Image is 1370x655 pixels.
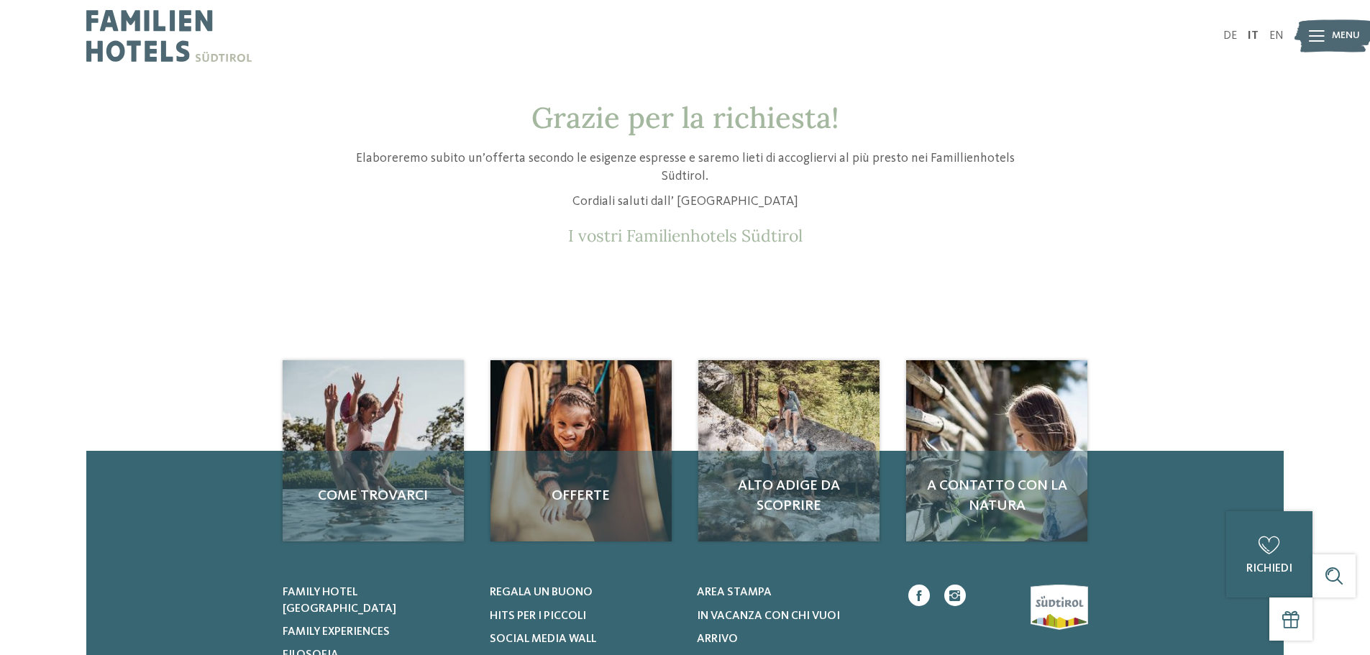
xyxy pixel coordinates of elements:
span: Arrivo [697,633,738,645]
span: A contatto con la natura [921,476,1073,516]
span: Offerte [505,486,657,506]
span: Grazie per la richiesta! [531,99,839,136]
span: richiedi [1246,563,1292,574]
p: Cordiali saluti dall’ [GEOGRAPHIC_DATA] [344,193,1027,211]
img: Richiesta [906,360,1087,541]
a: richiedi [1226,511,1312,597]
span: Social Media Wall [490,633,596,645]
img: Richiesta [283,360,464,541]
span: Come trovarci [297,486,449,506]
a: Regala un buono [490,585,679,600]
img: Richiesta [698,360,880,541]
a: In vacanza con chi vuoi [697,608,886,624]
span: Hits per i piccoli [490,610,586,622]
span: Area stampa [697,587,772,598]
span: Alto Adige da scoprire [713,476,865,516]
span: Family experiences [283,626,390,638]
span: Regala un buono [490,587,593,598]
a: Family hotel [GEOGRAPHIC_DATA] [283,585,472,617]
p: I vostri Familienhotels Südtirol [344,226,1027,246]
span: In vacanza con chi vuoi [697,610,840,622]
a: Social Media Wall [490,631,679,647]
a: Area stampa [697,585,886,600]
a: IT [1248,30,1259,42]
a: Richiesta Come trovarci [283,360,464,541]
img: Richiesta [490,360,672,541]
span: Family hotel [GEOGRAPHIC_DATA] [283,587,396,614]
a: Richiesta Offerte [490,360,672,541]
a: Richiesta Alto Adige da scoprire [698,360,880,541]
span: Menu [1332,29,1360,43]
a: Family experiences [283,624,472,640]
a: Richiesta A contatto con la natura [906,360,1087,541]
p: Elaboreremo subito un’offerta secondo le esigenze espresse e saremo lieti di accogliervi al più p... [344,150,1027,185]
a: EN [1269,30,1284,42]
a: Arrivo [697,631,886,647]
a: DE [1223,30,1237,42]
a: Hits per i piccoli [490,608,679,624]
